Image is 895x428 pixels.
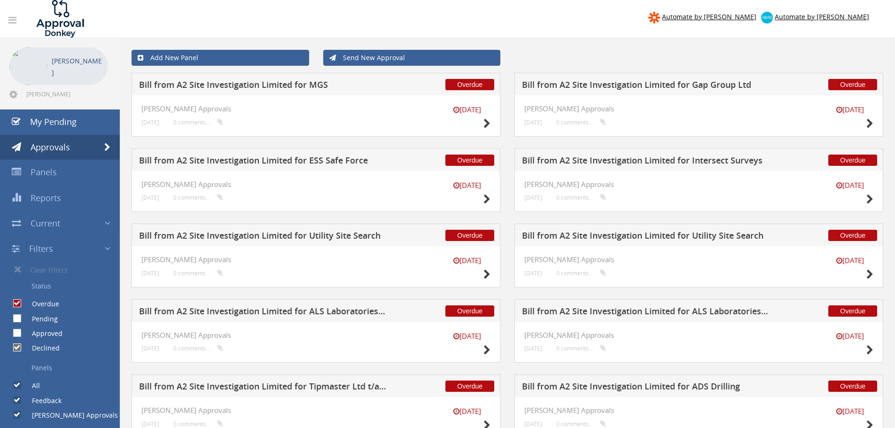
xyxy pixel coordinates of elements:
[139,80,387,92] h5: Bill from A2 Site Investigation Limited for MGS
[662,12,756,21] span: Automate by [PERSON_NAME]
[31,218,60,229] span: Current
[524,180,873,188] h4: [PERSON_NAME] Approvals
[775,12,869,21] span: Automate by [PERSON_NAME]
[524,406,873,414] h4: [PERSON_NAME] Approvals
[173,194,223,201] small: 0 comments...
[141,406,490,414] h4: [PERSON_NAME] Approvals
[31,141,70,153] span: Approvals
[826,331,873,341] small: [DATE]
[141,105,490,113] h4: [PERSON_NAME] Approvals
[31,166,57,178] span: Panels
[826,105,873,115] small: [DATE]
[139,231,387,243] h5: Bill from A2 Site Investigation Limited for Utility Site Search
[141,119,159,126] small: [DATE]
[52,55,103,78] p: [PERSON_NAME]
[445,305,494,317] span: Overdue
[141,194,159,201] small: [DATE]
[522,231,770,243] h5: Bill from A2 Site Investigation Limited for Utility Site Search
[826,256,873,265] small: [DATE]
[173,345,223,352] small: 0 comments...
[524,119,542,126] small: [DATE]
[761,12,773,23] img: xero-logo.png
[444,105,490,115] small: [DATE]
[556,420,606,428] small: 0 comments...
[524,331,873,339] h4: [PERSON_NAME] Approvals
[648,12,660,23] img: zapier-logomark.png
[7,360,120,376] a: Panels
[141,180,490,188] h4: [PERSON_NAME] Approvals
[139,156,387,168] h5: Bill from A2 Site Investigation Limited for ESS Safe Force
[556,270,606,277] small: 0 comments...
[522,156,770,168] h5: Bill from A2 Site Investigation Limited for Intersect Surveys
[445,381,494,392] span: Overdue
[7,278,120,294] a: Status
[826,180,873,190] small: [DATE]
[141,420,159,428] small: [DATE]
[828,381,877,392] span: Overdue
[141,331,490,339] h4: [PERSON_NAME] Approvals
[445,79,494,90] span: Overdue
[23,299,59,309] label: Overdue
[524,345,542,352] small: [DATE]
[828,79,877,90] span: Overdue
[524,270,542,277] small: [DATE]
[445,230,494,241] span: Overdue
[522,382,770,394] h5: Bill from A2 Site Investigation Limited for ADS Drilling
[828,230,877,241] span: Overdue
[522,307,770,319] h5: Bill from A2 Site Investigation Limited for ALS Laboratories (UK) Ltd
[556,194,606,201] small: 0 comments...
[31,192,61,203] span: Reports
[132,50,309,66] a: Add New Panel
[556,345,606,352] small: 0 comments...
[444,256,490,265] small: [DATE]
[444,180,490,190] small: [DATE]
[444,406,490,416] small: [DATE]
[141,270,159,277] small: [DATE]
[173,270,223,277] small: 0 comments...
[556,119,606,126] small: 0 comments...
[828,155,877,166] span: Overdue
[323,50,501,66] a: Send New Approval
[173,420,223,428] small: 0 comments...
[141,256,490,264] h4: [PERSON_NAME] Approvals
[23,343,60,353] label: Declined
[524,256,873,264] h4: [PERSON_NAME] Approvals
[524,194,542,201] small: [DATE]
[173,119,223,126] small: 0 comments...
[23,396,62,405] label: Feedback
[23,411,118,420] label: [PERSON_NAME] Approvals
[524,105,873,113] h4: [PERSON_NAME] Approvals
[23,381,40,390] label: All
[524,420,542,428] small: [DATE]
[139,307,387,319] h5: Bill from A2 Site Investigation Limited for ALS Laboratories (UK) Ltd
[29,243,53,254] span: Filters
[26,90,106,98] span: [PERSON_NAME][EMAIL_ADDRESS][PERSON_NAME][DOMAIN_NAME]
[522,80,770,92] h5: Bill from A2 Site Investigation Limited for Gap Group Ltd
[444,331,490,341] small: [DATE]
[445,155,494,166] span: Overdue
[826,406,873,416] small: [DATE]
[139,382,387,394] h5: Bill from A2 Site Investigation Limited for Tipmaster Ltd t/a The All Clear Company
[30,116,77,127] span: My Pending
[23,329,62,338] label: Approved
[141,345,159,352] small: [DATE]
[7,261,120,278] a: Clear Filters
[23,314,58,324] label: Pending
[828,305,877,317] span: Overdue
